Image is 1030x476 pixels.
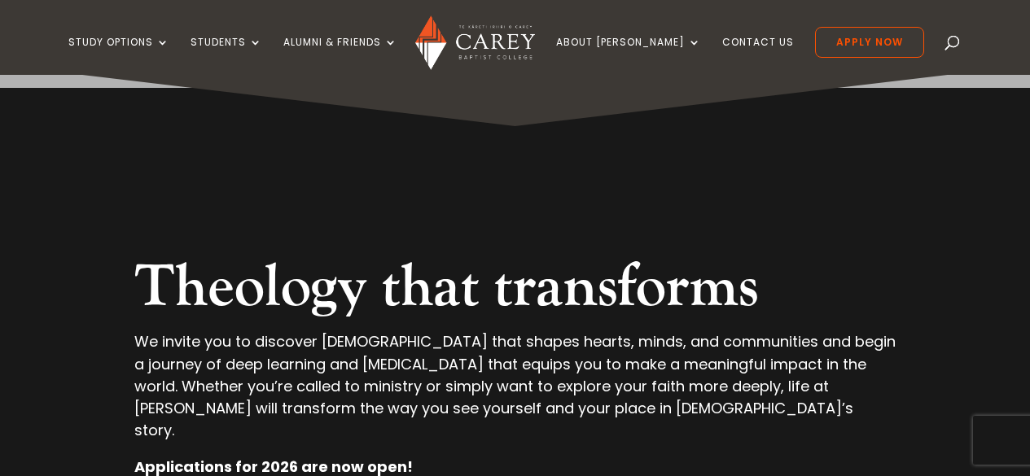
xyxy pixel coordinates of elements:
a: Contact Us [722,37,794,75]
a: Study Options [68,37,169,75]
a: Apply Now [815,27,924,58]
h2: Theology that transforms [134,252,896,330]
a: About [PERSON_NAME] [556,37,701,75]
a: Alumni & Friends [283,37,397,75]
img: Carey Baptist College [415,15,535,70]
a: Students [191,37,262,75]
p: We invite you to discover [DEMOGRAPHIC_DATA] that shapes hearts, minds, and communities and begin... [134,330,896,456]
